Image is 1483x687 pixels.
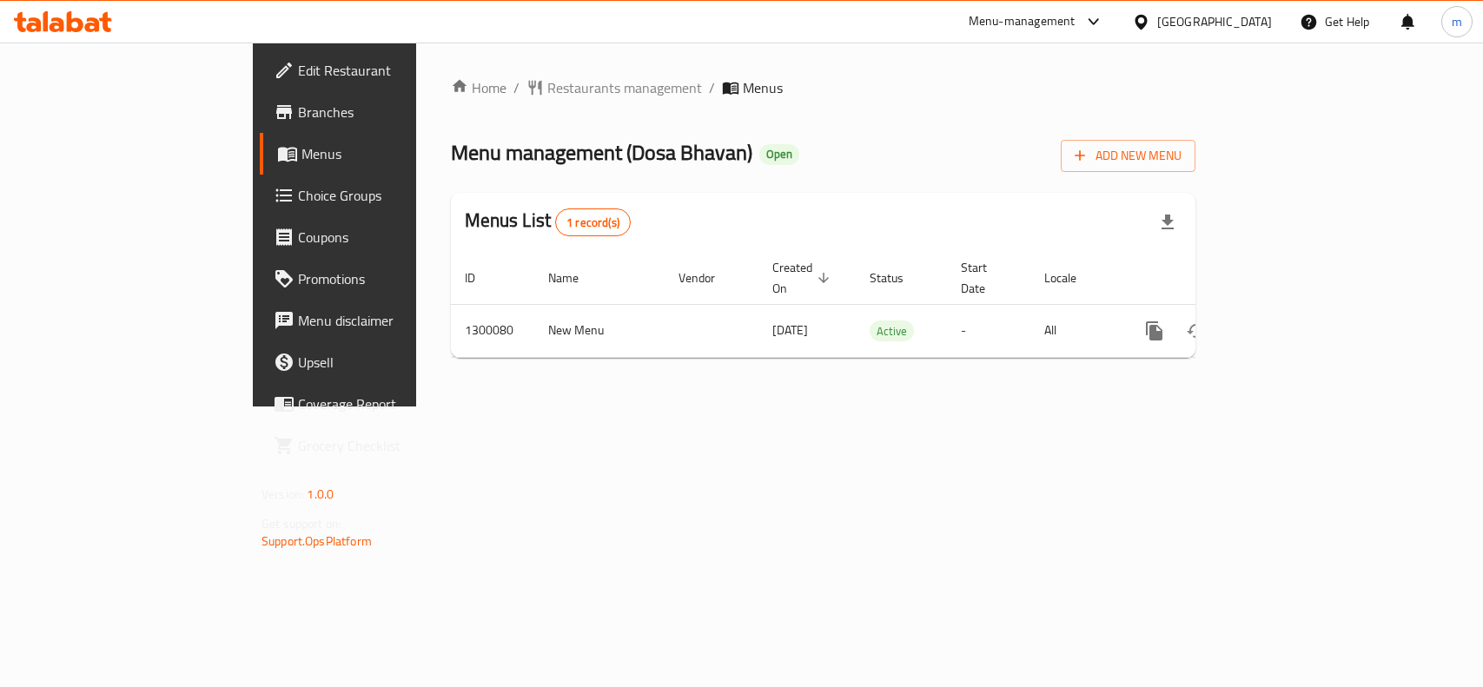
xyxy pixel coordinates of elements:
[298,268,487,289] span: Promotions
[870,321,914,341] span: Active
[548,268,601,288] span: Name
[262,512,341,535] span: Get support on:
[1120,252,1314,305] th: Actions
[260,50,500,91] a: Edit Restaurant
[307,483,334,505] span: 1.0.0
[298,393,487,414] span: Coverage Report
[262,530,372,552] a: Support.OpsPlatform
[260,425,500,466] a: Grocery Checklist
[298,60,487,81] span: Edit Restaurant
[451,252,1314,358] table: enhanced table
[298,185,487,206] span: Choice Groups
[260,133,500,175] a: Menus
[260,175,500,216] a: Choice Groups
[465,208,631,236] h2: Menus List
[772,319,808,341] span: [DATE]
[679,268,738,288] span: Vendor
[969,11,1076,32] div: Menu-management
[465,268,498,288] span: ID
[961,257,1010,299] span: Start Date
[1157,12,1272,31] div: [GEOGRAPHIC_DATA]
[451,77,1195,98] nav: breadcrumb
[772,257,835,299] span: Created On
[298,310,487,331] span: Menu disclaimer
[534,304,665,357] td: New Menu
[298,435,487,456] span: Grocery Checklist
[1030,304,1120,357] td: All
[1044,268,1099,288] span: Locale
[260,341,500,383] a: Upsell
[759,144,799,165] div: Open
[260,258,500,300] a: Promotions
[451,133,752,172] span: Menu management ( Dosa Bhavan )
[1061,140,1195,172] button: Add New Menu
[1175,310,1217,352] button: Change Status
[1452,12,1462,31] span: m
[260,216,500,258] a: Coupons
[298,102,487,122] span: Branches
[262,483,304,505] span: Version:
[260,300,500,341] a: Menu disclaimer
[260,383,500,425] a: Coverage Report
[709,77,715,98] li: /
[947,304,1030,357] td: -
[759,147,799,162] span: Open
[1147,201,1188,243] div: Export file
[298,352,487,373] span: Upsell
[556,215,630,231] span: 1 record(s)
[1134,310,1175,352] button: more
[260,91,500,133] a: Branches
[513,77,520,98] li: /
[555,208,631,236] div: Total records count
[1075,145,1182,167] span: Add New Menu
[298,227,487,248] span: Coupons
[743,77,783,98] span: Menus
[526,77,702,98] a: Restaurants management
[870,268,926,288] span: Status
[547,77,702,98] span: Restaurants management
[301,143,487,164] span: Menus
